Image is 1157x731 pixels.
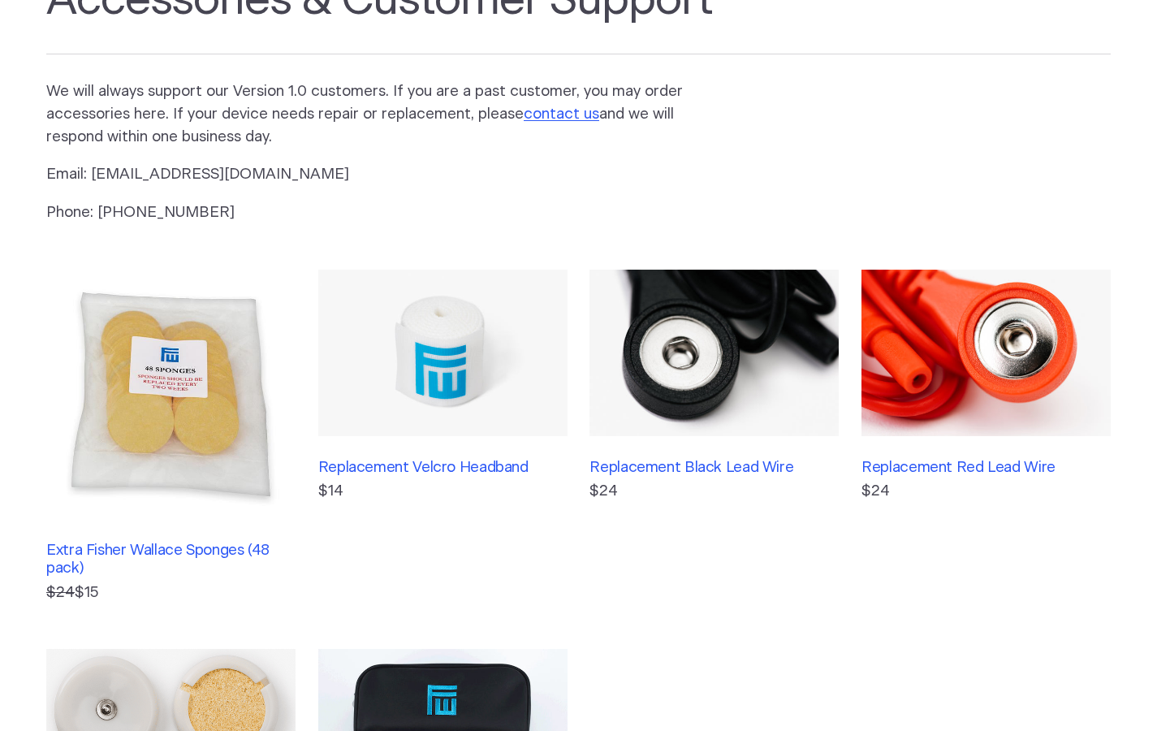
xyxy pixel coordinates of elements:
[46,270,296,519] img: Extra Fisher Wallace Sponges (48 pack)
[318,459,568,477] h3: Replacement Velcro Headband
[524,106,599,122] a: contact us
[861,480,1111,503] p: $24
[318,270,568,436] img: Replacement Velcro Headband
[861,270,1111,603] a: Replacement Red Lead Wire$24
[589,270,839,436] img: Replacement Black Lead Wire
[46,163,709,186] p: Email: [EMAIL_ADDRESS][DOMAIN_NAME]
[861,459,1111,477] h3: Replacement Red Lead Wire
[46,80,709,149] p: We will always support our Version 1.0 customers. If you are a past customer, you may order acces...
[46,201,709,224] p: Phone: [PHONE_NUMBER]
[589,459,839,477] h3: Replacement Black Lead Wire
[861,270,1111,436] img: Replacement Red Lead Wire
[46,585,75,600] s: $24
[318,480,568,503] p: $14
[589,480,839,503] p: $24
[589,270,839,603] a: Replacement Black Lead Wire$24
[46,270,296,603] a: Extra Fisher Wallace Sponges (48 pack) $24$15
[46,582,296,604] p: $15
[318,270,568,603] a: Replacement Velcro Headband$14
[46,542,296,578] h3: Extra Fisher Wallace Sponges (48 pack)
